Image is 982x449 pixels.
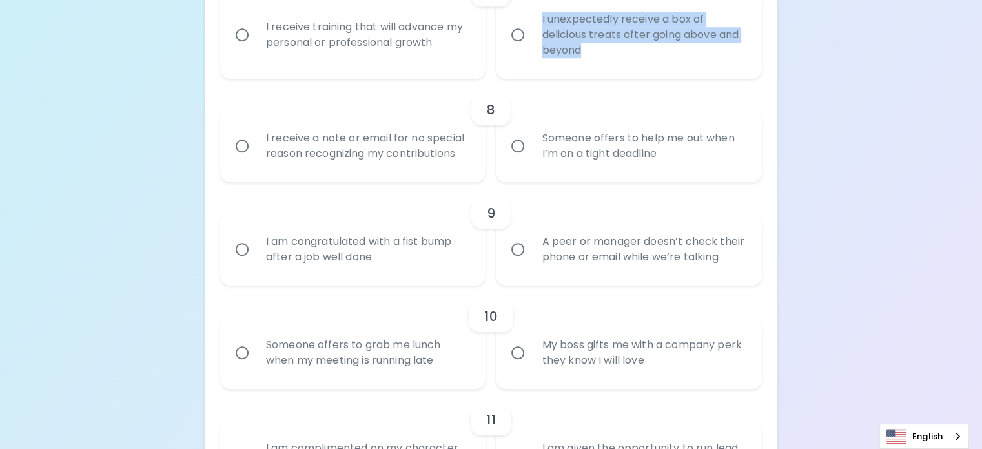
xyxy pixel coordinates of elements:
h6: 11 [486,410,495,430]
div: I receive a note or email for no special reason recognizing my contributions [256,115,479,177]
div: Someone offers to grab me lunch when my meeting is running late [256,322,479,384]
aside: Language selected: English [879,424,969,449]
h6: 10 [484,306,497,327]
h6: 9 [487,203,495,224]
div: choice-group-check [220,182,762,286]
a: English [880,424,968,448]
div: choice-group-check [220,79,762,182]
div: choice-group-check [220,286,762,389]
div: I am congratulated with a fist bump after a job well done [256,218,479,280]
div: Someone offers to help me out when I’m on a tight deadline [531,115,755,177]
div: I receive training that will advance my personal or professional growth [256,4,479,66]
div: Language [879,424,969,449]
div: My boss gifts me with a company perk they know I will love [531,322,755,384]
h6: 8 [487,99,495,120]
div: A peer or manager doesn’t check their phone or email while we’re talking [531,218,755,280]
